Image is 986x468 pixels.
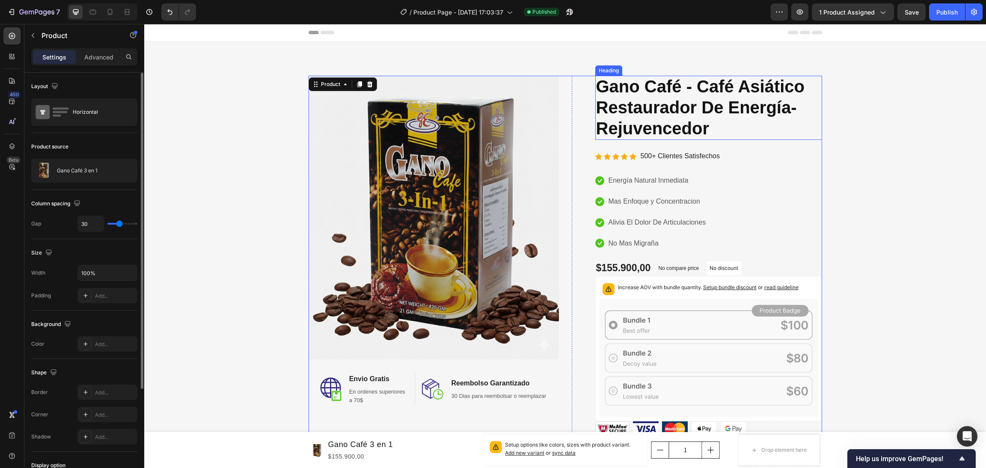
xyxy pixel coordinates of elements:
div: Add... [95,433,135,441]
button: Publish [929,3,965,21]
span: 1 product assigned [819,8,875,17]
span: or [400,426,431,432]
iframe: Design area [144,24,986,468]
button: Show survey - Help us improve GemPages! [856,453,967,464]
input: Auto [78,216,104,231]
div: Add... [95,341,135,348]
img: product feature img [35,162,52,179]
div: Shape [31,367,59,379]
input: Auto [78,265,137,281]
div: $155.900,00 [451,237,508,252]
p: Product [42,30,114,41]
span: Help us improve GemPages! [856,455,957,463]
div: Beta [6,157,21,163]
div: Undo/Redo [161,3,196,21]
input: quantity [525,418,558,434]
p: 30 Dias para reembolsar o reemplazar [307,368,402,376]
div: 450 [8,91,21,98]
p: Setup options like colors, sizes with product variant. [361,417,496,433]
p: No discount [565,240,594,248]
button: increment [558,418,575,434]
h2: Reembolso Garantizado [306,353,403,365]
span: read guideline [620,260,654,267]
div: Layout [31,81,60,92]
div: Size [31,247,54,259]
h1: Gano Café 3 en 1 [183,414,250,427]
div: Gap [31,220,41,228]
p: 7 [56,7,60,17]
p: En ordenes superiores a 70$ [205,364,261,380]
img: gempages_578635107179430631-553058d7-c610-4ca4-a16f-dea3d4e7bf67.png [164,52,415,335]
div: Add... [95,292,135,300]
button: 1 product assigned [812,3,894,21]
p: Mas Enfoque y Concentracion [464,172,556,184]
p: Settings [42,53,66,62]
span: / [410,8,412,17]
div: Corner [31,411,48,418]
button: decrement [508,418,525,434]
div: Heading [453,43,476,50]
span: Add new variant [361,426,400,432]
div: Open Intercom Messenger [957,426,977,447]
p: Alivia El Dolor De Articulaciones [464,193,562,205]
span: sync data [408,426,431,432]
div: Horizontal [73,102,125,122]
div: Color [31,340,45,348]
span: Published [532,8,556,16]
div: Background [31,319,73,330]
span: Save [905,9,919,16]
div: Add... [95,411,135,419]
img: money-back.svg [278,355,299,375]
h2: Envio Gratis [204,349,262,361]
p: No Mas Migraña [464,213,514,226]
span: Setup bundle discount [559,260,612,267]
p: Energía Natural Inmediata [464,151,544,163]
div: Drop element here [617,423,662,429]
div: Width [31,269,45,277]
div: Shadow [31,433,51,441]
img: Free-shipping.svg [176,353,197,377]
p: Gano Café 3 en 1 [57,168,98,174]
div: Product source [31,143,68,151]
p: No compare price [514,242,555,247]
span: or [612,260,654,267]
span: Product Page - [DATE] 17:03:37 [413,8,503,17]
div: Padding [31,292,51,299]
div: Product [175,56,198,64]
button: Save [897,3,926,21]
p: Advanced [84,53,113,62]
div: Border [31,388,48,396]
div: Publish [936,8,958,17]
button: 7 [3,3,64,21]
p: Increase AOV with bundle quantity. [474,259,654,268]
span: Gano Café - Café Asiático Restaurador De Energía-Rejuvencedor [452,53,661,114]
div: $155.900,00 [183,427,250,438]
div: Column spacing [31,198,82,210]
div: Add... [95,389,135,397]
p: 500+ Clientes Satisfechos [496,126,576,139]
